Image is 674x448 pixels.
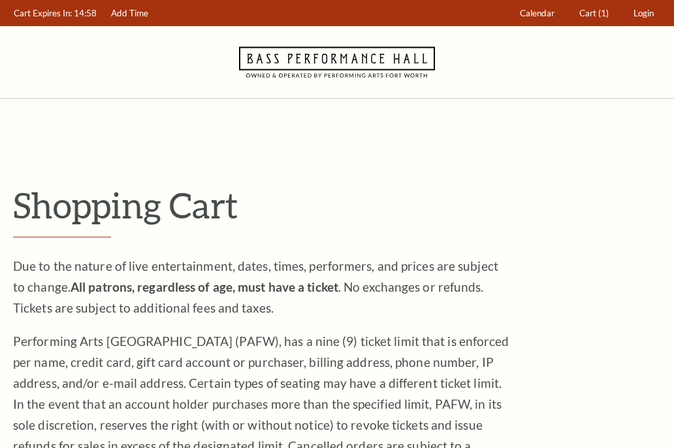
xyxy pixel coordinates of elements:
[14,8,72,18] span: Cart Expires In:
[71,279,338,294] strong: All patrons, regardless of age, must have a ticket
[628,1,660,26] a: Login
[13,258,498,315] span: Due to the nature of live entertainment, dates, times, performers, and prices are subject to chan...
[13,184,661,226] p: Shopping Cart
[514,1,561,26] a: Calendar
[573,1,615,26] a: Cart (1)
[105,1,155,26] a: Add Time
[634,8,654,18] span: Login
[74,8,97,18] span: 14:58
[598,8,609,18] span: (1)
[579,8,596,18] span: Cart
[520,8,554,18] span: Calendar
